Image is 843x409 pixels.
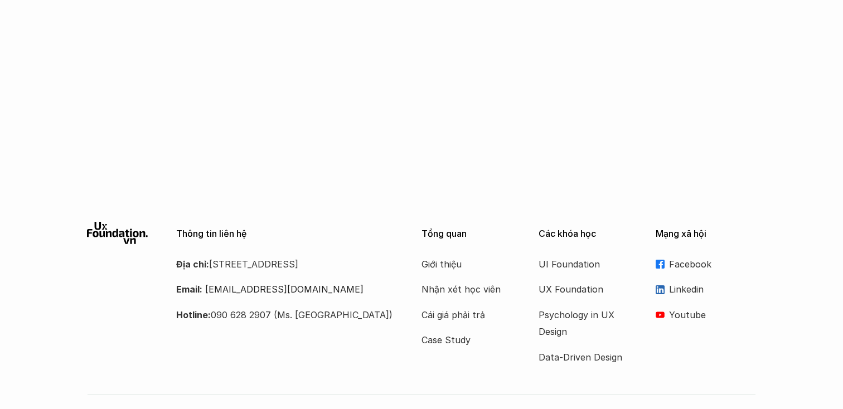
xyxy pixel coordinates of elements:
p: [STREET_ADDRESS] [176,256,394,272]
strong: Email: [176,284,202,295]
p: Thông tin liên hệ [176,228,394,239]
a: Giới thiệu [421,256,511,272]
a: UI Foundation [539,256,628,272]
a: Youtube [656,306,756,323]
p: Mạng xã hội [656,228,756,239]
p: Facebook [669,256,756,272]
a: Data-Driven Design [539,349,628,366]
p: Youtube [669,306,756,323]
p: Tổng quan [421,228,522,239]
a: UX Foundation [539,281,628,298]
strong: Địa chỉ: [176,259,209,270]
a: Psychology in UX Design [539,306,628,340]
strong: Hotline: [176,309,211,320]
a: Linkedin [656,281,756,298]
p: Các khóa học [539,228,639,239]
a: [EMAIL_ADDRESS][DOMAIN_NAME] [205,284,364,295]
a: Facebook [656,256,756,272]
a: Nhận xét học viên [421,281,511,298]
a: Case Study [421,332,511,348]
a: Cái giá phải trả [421,306,511,323]
p: 090 628 2907 (Ms. [GEOGRAPHIC_DATA]) [176,306,394,323]
p: Linkedin [669,281,756,298]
